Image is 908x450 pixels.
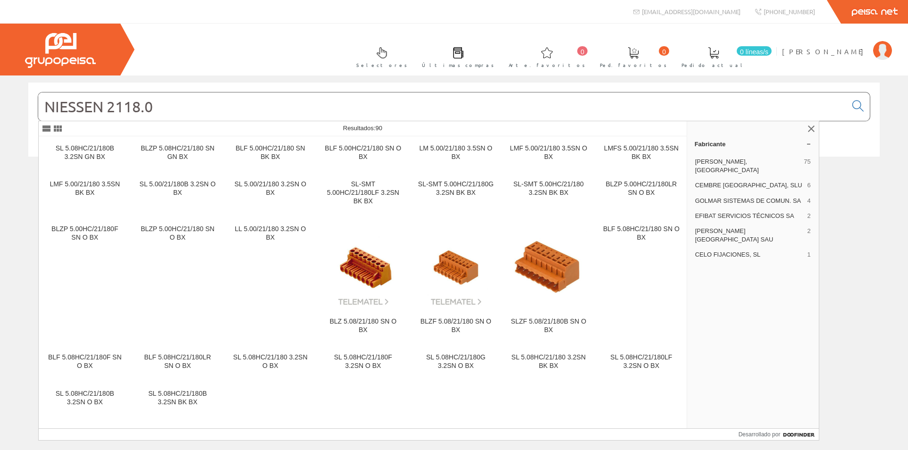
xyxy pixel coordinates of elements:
[141,225,214,241] font: BLZP 5.00HC/21/180 SN O BX
[782,39,892,48] a: [PERSON_NAME]
[132,382,224,417] a: SL 5.08HC/21/180B 3.2SN BK BX
[782,47,868,56] font: [PERSON_NAME]
[513,180,584,196] font: SL-SMT 5.00HC/21/180 3.2SN BK BX
[39,137,131,172] a: SL 5.08HC/21/180B 3.2SN GN BX
[235,180,306,196] font: SL 5.00/21/180 3.2SN O BX
[375,125,382,132] font: 90
[132,173,224,217] a: SL 5.00/21/180B 3.2SN O BX
[807,197,810,204] font: 4
[595,137,688,172] a: LMFS 5.00/21/180 3.5SN BK BX
[426,353,486,369] font: SL 5.08HC/21/180G 3.2SN O BX
[39,346,131,381] a: BLF 5.08HC/21/180F SN O BX
[224,137,317,172] a: BLF 5.00HC/21/180 SN BK BX
[642,8,740,16] font: [EMAIL_ADDRESS][DOMAIN_NAME]
[418,180,494,196] font: SL-SMT 5.00HC/21/180G 3.2SN BK BX
[140,180,216,196] font: SL 5.00/21/180B 3.2SN O BX
[347,39,412,74] a: Selectores
[39,382,131,417] a: SL 5.08HC/21/180B 3.2SN O BX
[48,353,122,369] font: BLF 5.08HC/21/180F SN O BX
[687,136,819,151] a: Fabricante
[739,431,781,438] font: Desarrollado por
[605,180,677,196] font: BLZP 5.00HC/21/180LR SN O BX
[503,217,595,345] a: SLZF 5.08/21/180B SN O BX SLZF 5.08/21/180B SN O BX
[420,317,491,333] font: BLZF 5.08/21/180 SN O BX
[422,61,494,68] font: Últimas compras
[764,8,815,16] font: [PHONE_NUMBER]
[695,227,773,243] font: [PERSON_NAME][GEOGRAPHIC_DATA] SAU
[604,144,679,160] font: LMFS 5.00/21/180 3.5SN BK BX
[503,137,595,172] a: LMF 5.00/21/180 3.5SN O BX
[595,217,688,345] a: BLF 5.08HC/21/180 SN O BX
[695,197,801,204] font: GOLMAR SISTEMAS DE COMUN. SA
[412,39,499,74] a: Últimas compras
[807,227,810,234] font: 2
[56,390,114,406] font: SL 5.08HC/21/180B 3.2SN O BX
[695,158,759,174] font: [PERSON_NAME], [GEOGRAPHIC_DATA]
[410,173,502,217] a: SL-SMT 5.00HC/21/180G 3.2SN BK BX
[132,217,224,345] a: BLZP 5.00HC/21/180 SN O BX
[419,144,492,160] font: LM 5.00/21/180 3.5SN O BX
[56,144,114,160] font: SL 5.08HC/21/180B 3.2SN GN BX
[325,144,401,160] font: BLF 5.00HC/21/180 SN O BX
[327,180,399,205] font: SL-SMT 5.00HC/21/180LF 3.2SN BK BX
[235,225,306,241] font: LL 5.00/21/180 3.2SN O BX
[329,317,396,333] font: BLZ 5.08/21/180 SN O BX
[38,92,847,121] input: Buscar...
[511,317,587,333] font: SLZF 5.08/21/180B SN O BX
[317,217,410,345] a: BLZ 5.08/21/180 SN O BX BLZ 5.08/21/180 SN O BX
[51,225,118,241] font: BLZP 5.00HC/21/180F SN O BX
[132,346,224,381] a: BLF 5.08HC/21/180LR SN O BX
[410,217,502,345] a: BLZF 5.08/21/180 SN O BX BLZF 5.08/21/180 SN O BX
[695,251,761,258] font: CELO FIJACIONES, SL
[141,144,214,160] font: BLZP 5.08HC/21/180 SN GN BX
[224,346,317,381] a: SL 5.08HC/21/180 3.2SN O BX
[662,48,666,56] font: 0
[580,48,584,56] font: 0
[39,173,131,217] a: LMF 5.00/21/180 3.5SN BK BX
[417,229,495,306] img: BLZF 5.08/21/180 SN O BX
[740,48,768,56] font: 0 líneas/s
[600,61,667,68] font: Ped. favoritos
[410,346,502,381] a: SL 5.08HC/21/180G 3.2SN O BX
[235,144,305,160] font: BLF 5.00HC/21/180 SN BK BX
[610,353,672,369] font: SL 5.08HC/21/180LF 3.2SN O BX
[410,137,502,172] a: LM 5.00/21/180 3.5SN O BX
[603,225,680,241] font: BLF 5.08HC/21/180 SN O BX
[739,429,819,440] a: Desarrollado por
[807,182,810,189] font: 6
[144,353,211,369] font: BLF 5.08HC/21/180LR SN O BX
[804,158,810,165] font: 75
[510,231,588,303] img: SLZF 5.08/21/180B SN O BX
[325,229,402,306] img: BLZ 5.08/21/180 SN O BX
[509,61,585,68] font: Arte. favoritos
[512,353,586,369] font: SL 5.08HC/21/180 3.2SN BK BX
[695,182,802,189] font: CEMBRE [GEOGRAPHIC_DATA], SLU
[25,33,96,68] img: Grupo Peisa
[148,390,207,406] font: SL 5.08HC/21/180B 3.2SN BK BX
[807,251,810,258] font: 1
[503,173,595,217] a: SL-SMT 5.00HC/21/180 3.2SN BK BX
[595,173,688,217] a: BLZP 5.00HC/21/180LR SN O BX
[695,212,794,219] font: EFIBAT SERVICIOS TÉCNICOS SA
[595,346,688,381] a: SL 5.08HC/21/180LF 3.2SN O BX
[132,137,224,172] a: BLZP 5.08HC/21/180 SN GN BX
[356,61,407,68] font: Selectores
[224,173,317,217] a: SL 5.00/21/180 3.2SN O BX
[233,353,307,369] font: SL 5.08HC/21/180 3.2SN O BX
[334,353,392,369] font: SL 5.08HC/21/180F 3.2SN O BX
[807,212,810,219] font: 2
[317,346,410,381] a: SL 5.08HC/21/180F 3.2SN O BX
[503,346,595,381] a: SL 5.08HC/21/180 3.2SN BK BX
[343,125,376,132] font: Resultados:
[510,144,587,160] font: LMF 5.00/21/180 3.5SN O BX
[695,141,726,148] font: Fabricante
[317,137,410,172] a: BLF 5.00HC/21/180 SN O BX
[681,61,746,68] font: Pedido actual
[317,173,410,217] a: SL-SMT 5.00HC/21/180LF 3.2SN BK BX
[50,180,120,196] font: LMF 5.00/21/180 3.5SN BK BX
[224,217,317,345] a: LL 5.00/21/180 3.2SN O BX
[39,217,131,345] a: BLZP 5.00HC/21/180F SN O BX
